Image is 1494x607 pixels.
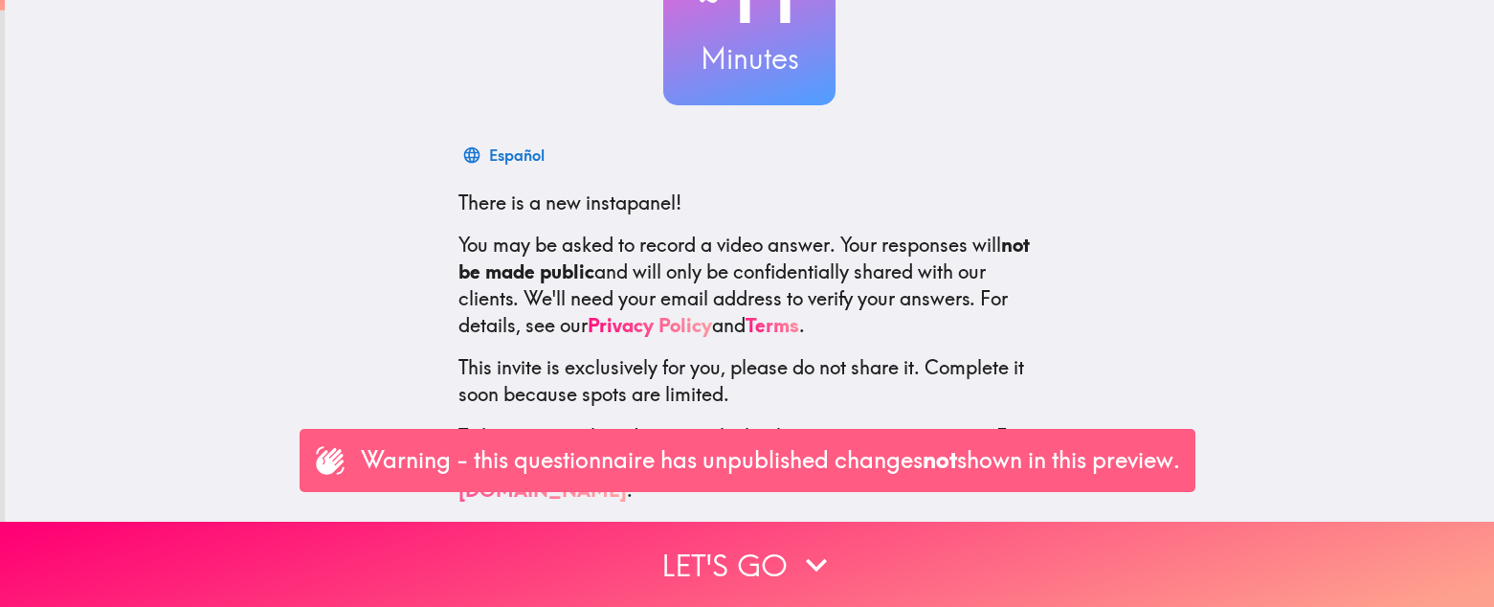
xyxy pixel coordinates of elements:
[458,232,1040,339] p: You may be asked to record a video answer. Your responses will and will only be confidentially sh...
[817,424,986,448] a: [DOMAIN_NAME]
[458,354,1040,408] p: This invite is exclusively for you, please do not share it. Complete it soon because spots are li...
[458,451,879,502] a: [EMAIL_ADDRESS][DOMAIN_NAME]
[923,445,957,474] span: not
[663,38,836,79] h3: Minutes
[458,191,681,214] span: There is a new instapanel!
[746,313,799,337] a: Terms
[361,444,1180,477] p: Warning - this questionnaire has unpublished changes shown in this preview.
[489,142,545,169] div: Español
[458,233,1030,283] b: not be made public
[458,423,1040,504] p: To learn more about Instapanel, check out . For questions or help, email us at .
[458,136,552,174] button: Español
[588,313,712,337] a: Privacy Policy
